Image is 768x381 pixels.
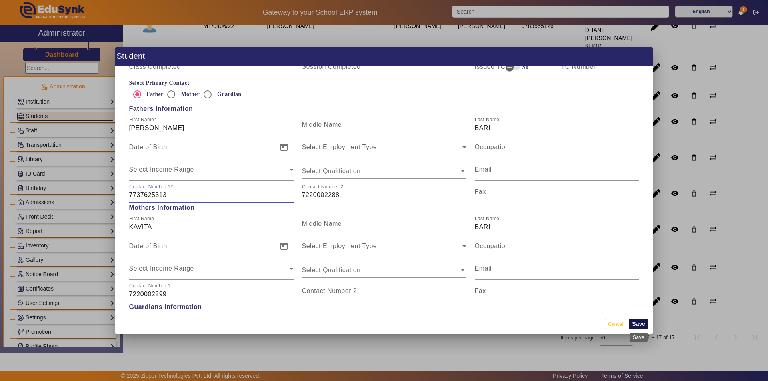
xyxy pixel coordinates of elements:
[125,203,643,213] span: Mothers Information
[129,222,294,232] input: First Name
[302,190,466,200] input: Contact Number 2
[520,64,529,70] label: No
[145,91,164,98] label: Father
[302,123,466,133] input: Middle Name
[475,168,639,178] input: Email
[302,243,377,249] mat-label: Select Employment Type
[129,243,167,249] mat-label: Date of Birth
[302,289,466,299] input: Contact Number 2
[129,146,273,155] input: Date of Birth
[129,190,294,200] input: Contact Number 1
[302,184,343,190] mat-label: Contact Number 2
[302,287,357,294] mat-label: Contact Number 2
[125,302,643,312] span: Guardians Information
[129,144,167,150] mat-label: Date of Birth
[475,117,499,122] mat-label: Last Name
[129,168,290,178] span: Select Income Range
[274,237,294,256] button: Open calendar
[302,121,342,128] mat-label: Middle Name
[129,265,194,272] mat-label: Select Income Range
[475,62,506,72] mat-label: Issued TC
[475,222,639,232] input: Last Name
[302,245,462,254] span: Select Employment Type
[129,166,194,173] mat-label: Select Income Range
[302,220,342,227] mat-label: Middle Name
[475,144,509,150] mat-label: Occupation
[129,184,170,190] mat-label: Contact Number 1
[629,319,648,329] button: Save
[475,243,509,249] mat-label: Occupation
[125,80,643,86] label: Select Primary Contact
[605,319,626,329] button: Cancel
[475,289,639,299] input: Fax
[129,283,170,289] mat-label: Contact Number 1
[216,91,241,98] label: Guardian
[475,188,486,195] mat-label: Fax
[129,117,154,122] mat-label: First Name
[129,65,294,75] input: Class Completed
[129,245,273,254] input: Date of Birth
[475,146,639,155] input: Occupation
[475,287,486,294] mat-label: Fax
[302,65,466,75] input: Session Completed
[475,267,639,277] input: Email
[475,265,492,272] mat-label: Email
[302,222,466,232] input: Middle Name
[475,245,639,254] input: Occupation
[561,63,596,70] mat-label: TC Number
[302,144,377,150] mat-label: Select Employment Type
[129,267,290,277] span: Select Income Range
[561,65,639,75] input: TC Number
[129,289,294,299] input: Contact Number 1
[179,91,200,98] label: Mother
[630,333,648,342] div: Save
[129,216,154,221] mat-label: First Name
[475,166,492,173] mat-label: Email
[129,63,181,70] mat-label: Class Completed
[475,123,639,133] input: Last Name
[302,146,462,155] span: Select Employment Type
[115,47,653,66] h1: Student
[475,190,639,200] input: Fax
[274,138,294,157] button: Open calendar
[129,123,294,133] input: First Name
[475,216,499,221] mat-label: Last Name
[125,104,643,114] span: Fathers Information
[302,63,361,70] mat-label: Session Completed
